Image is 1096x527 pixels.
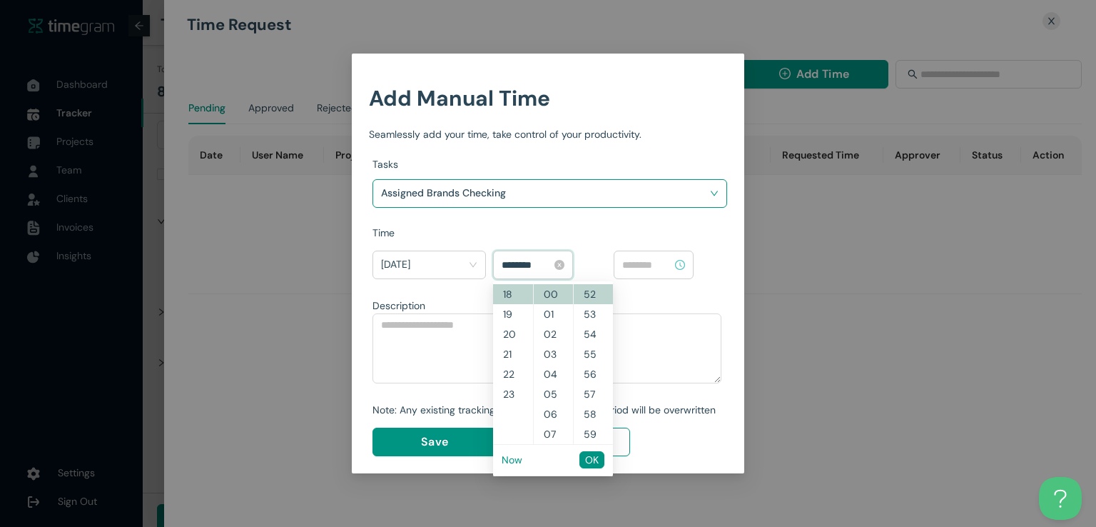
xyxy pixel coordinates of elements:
[1039,477,1082,520] iframe: Toggle Customer Support
[534,404,573,424] div: 06
[493,344,533,364] div: 21
[502,453,522,466] a: Now
[574,384,613,404] div: 57
[421,433,448,451] span: Save
[574,404,613,424] div: 58
[574,284,613,304] div: 52
[574,304,613,324] div: 53
[579,451,604,468] button: OK
[574,424,613,444] div: 59
[372,156,727,172] div: Tasks
[534,344,573,364] div: 03
[372,225,727,241] div: Time
[585,452,599,468] span: OK
[493,384,533,404] div: 23
[574,324,613,344] div: 54
[574,364,613,384] div: 56
[534,284,573,304] div: 00
[554,260,564,270] span: close-circle
[381,254,477,276] span: Today
[534,364,573,384] div: 04
[493,284,533,304] div: 18
[372,402,721,418] div: Note: Any existing tracking data for the selected period will be overwritten
[381,182,549,204] h1: Assigned Brands Checking
[372,298,721,313] div: Description
[574,344,613,364] div: 55
[493,324,533,344] div: 20
[534,324,573,344] div: 02
[493,304,533,324] div: 19
[534,384,573,404] div: 05
[369,81,727,115] h1: Add Manual Time
[369,126,727,142] div: Seamlessly add your time, take control of your productivity.
[534,424,573,444] div: 07
[534,304,573,324] div: 01
[493,364,533,384] div: 22
[372,428,497,456] button: Save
